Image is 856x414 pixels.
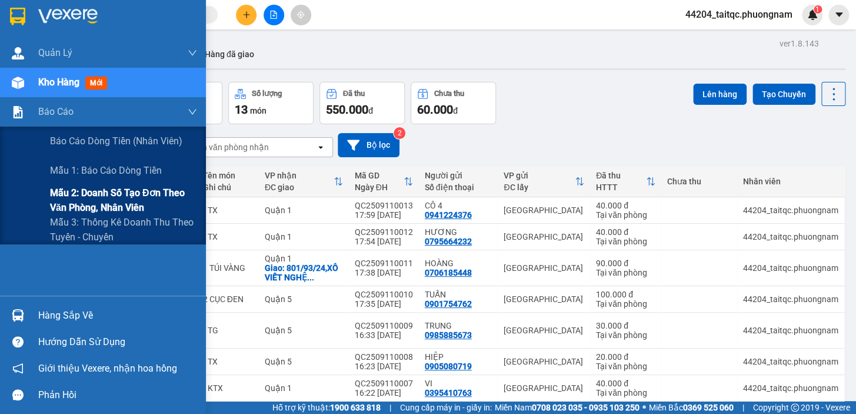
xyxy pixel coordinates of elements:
[338,133,399,157] button: Bộ lọc
[389,401,391,414] span: |
[203,263,253,273] div: 1 TÚI VÀNG
[780,37,819,50] div: ver 1.8.143
[355,321,413,330] div: QC2509110009
[596,227,655,237] div: 40.000 đ
[291,5,311,25] button: aim
[596,330,655,340] div: Tại văn phòng
[425,268,472,277] div: 0706185448
[667,177,731,186] div: Chưa thu
[265,326,343,335] div: Quận 5
[425,227,492,237] div: HƯƠNG
[259,166,349,197] th: Toggle SortBy
[498,166,590,197] th: Toggle SortBy
[596,237,655,246] div: Tại văn phòng
[596,290,655,299] div: 100.000 đ
[425,362,472,371] div: 0905080719
[307,273,314,282] span: ...
[400,401,492,414] span: Cung cấp máy in - giấy in:
[752,84,815,105] button: Tạo Chuyến
[12,363,24,374] span: notification
[50,163,162,178] span: Mẫu 1: Báo cáo dòng tiền
[743,326,838,335] div: 44204_taitqc.phuongnam
[355,210,413,220] div: 17:59 [DATE]
[355,388,413,398] div: 16:22 [DATE]
[743,263,838,273] div: 44204_taitqc.phuongnam
[355,227,413,237] div: QC2509110012
[242,11,251,19] span: plus
[85,77,107,90] span: mới
[394,127,405,139] sup: 2
[743,206,838,215] div: 44204_taitqc.phuongnam
[330,403,381,412] strong: 1900 633 818
[368,106,373,115] span: đ
[596,321,655,330] div: 30.000 đ
[425,290,492,299] div: TUẤN
[355,352,413,362] div: QC2509110008
[596,183,646,192] div: HTTT
[349,166,419,197] th: Toggle SortBy
[425,330,472,340] div: 0985885673
[590,166,661,197] th: Toggle SortBy
[676,7,802,22] span: 44204_taitqc.phuongnam
[265,171,334,180] div: VP nhận
[265,294,343,304] div: Quận 5
[355,268,413,277] div: 17:38 [DATE]
[38,104,74,119] span: Báo cáo
[532,403,639,412] strong: 0708 023 035 - 0935 103 250
[815,5,820,14] span: 1
[504,183,575,192] div: ĐC lấy
[265,183,334,192] div: ĐC giao
[504,383,584,393] div: [GEOGRAPHIC_DATA]
[269,11,278,19] span: file-add
[50,215,197,244] span: Mẫu 3: Thống kê doanh thu theo tuyến - chuyến
[12,106,24,118] img: solution-icon
[504,171,575,180] div: VP gửi
[203,183,253,192] div: Ghi chú
[504,294,584,304] div: [GEOGRAPHIC_DATA]
[743,177,838,186] div: Nhân viên
[203,294,253,304] div: 2 CỤC ĐEN
[596,268,655,277] div: Tại văn phòng
[188,107,197,117] span: down
[203,326,253,335] div: 1TG
[38,77,79,88] span: Kho hàng
[236,5,257,25] button: plus
[203,206,253,215] div: 1TX
[425,379,492,388] div: VI
[265,263,343,282] div: Giao: 801/93/24,XÔ VIẾT NGHỆ TĨNH,PHƯỜNG 26,BÌNH THẠNH
[12,336,24,347] span: question-circle
[355,290,413,299] div: QC2509110010
[195,40,264,68] button: Hàng đã giao
[504,357,584,366] div: [GEOGRAPHIC_DATA]
[319,82,405,124] button: Đã thu550.000đ
[355,299,413,309] div: 17:35 [DATE]
[355,171,404,180] div: Mã GD
[12,77,24,89] img: warehouse-icon
[596,379,655,388] div: 40.000 đ
[425,299,472,309] div: 0901754762
[425,183,492,192] div: Số điện thoại
[265,232,343,241] div: Quận 1
[326,102,368,117] span: 550.000
[425,201,492,210] div: CÔ 4
[355,259,413,268] div: QC2509110011
[693,84,747,105] button: Lên hàng
[252,90,282,98] div: Số lượng
[596,352,655,362] div: 20.000 đ
[814,5,822,14] sup: 1
[425,171,492,180] div: Người gửi
[683,403,734,412] strong: 0369 525 060
[343,90,365,98] div: Đã thu
[203,357,253,366] div: 1TX
[596,259,655,268] div: 90.000 đ
[355,183,404,192] div: Ngày ĐH
[355,362,413,371] div: 16:23 [DATE]
[828,5,849,25] button: caret-down
[596,388,655,398] div: Tại văn phòng
[265,383,343,393] div: Quận 1
[596,362,655,371] div: Tại văn phòng
[743,294,838,304] div: 44204_taitqc.phuongnam
[12,389,24,400] span: message
[265,357,343,366] div: Quận 5
[596,210,655,220] div: Tại văn phòng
